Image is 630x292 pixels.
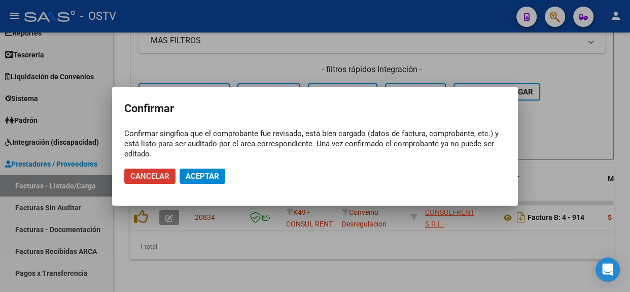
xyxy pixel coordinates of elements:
div: Open Intercom Messenger [596,257,620,282]
button: Cancelar [124,169,176,184]
span: Cancelar [130,172,169,181]
div: Confirmar singifica que el comprobante fue revisado, está bien cargado (datos de factura, comprob... [124,128,506,159]
span: Aceptar [186,172,219,181]
button: Aceptar [180,169,225,184]
h2: Confirmar [124,99,506,118]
